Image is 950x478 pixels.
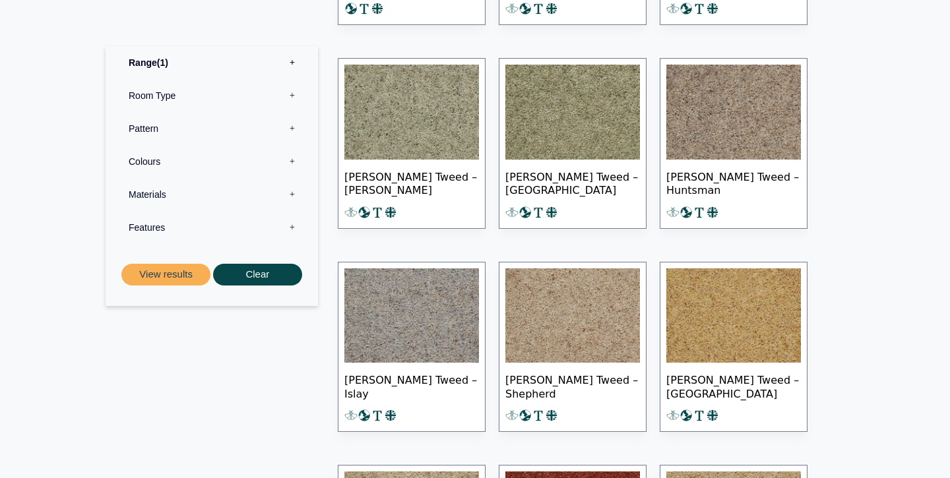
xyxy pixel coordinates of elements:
a: [PERSON_NAME] Tweed – [GEOGRAPHIC_DATA] [499,58,647,229]
a: [PERSON_NAME] Tweed – [PERSON_NAME] [338,58,486,229]
label: Materials [115,178,308,211]
img: Tomkinson Tweed Islay [344,268,479,363]
span: [PERSON_NAME] Tweed – [GEOGRAPHIC_DATA] [666,363,801,409]
a: [PERSON_NAME] Tweed – Islay [338,262,486,433]
label: Colours [115,145,308,178]
span: [PERSON_NAME] Tweed – Huntsman [666,160,801,206]
img: Tomkinson Tweed Huntsman [666,65,801,160]
a: [PERSON_NAME] Tweed – Huntsman [660,58,807,229]
span: [PERSON_NAME] Tweed – Islay [344,363,479,409]
span: 1 [157,57,168,68]
label: Pattern [115,112,308,145]
button: View results [121,264,210,285]
a: [PERSON_NAME] Tweed – Shepherd [499,262,647,433]
label: Room Type [115,79,308,112]
label: Features [115,211,308,244]
a: [PERSON_NAME] Tweed – [GEOGRAPHIC_DATA] [660,262,807,433]
span: [PERSON_NAME] Tweed – [GEOGRAPHIC_DATA] [505,160,640,206]
span: [PERSON_NAME] Tweed – [PERSON_NAME] [344,160,479,206]
span: [PERSON_NAME] Tweed – Shepherd [505,363,640,409]
label: Range [115,46,308,79]
img: Tomkinson Tweed Shetland [666,268,801,363]
button: Clear [213,264,302,285]
img: Tomkinson Tweed Highland [505,65,640,160]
